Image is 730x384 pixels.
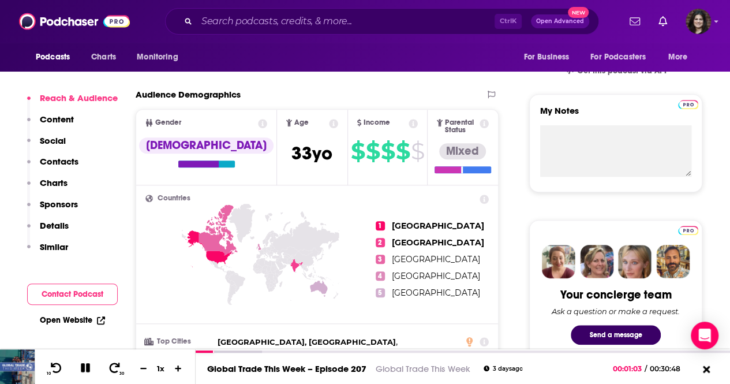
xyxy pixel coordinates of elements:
[376,238,385,247] span: 2
[647,364,692,373] span: 00:30:48
[613,364,645,373] span: 00:01:03
[84,46,123,68] a: Charts
[590,49,646,65] span: For Podcasters
[560,288,672,302] div: Your concierge team
[40,114,74,125] p: Content
[36,49,70,65] span: Podcasts
[40,156,78,167] p: Contacts
[165,8,599,35] div: Search podcasts, credits, & more...
[568,7,589,18] span: New
[155,119,181,126] span: Gender
[678,226,698,235] img: Podchaser Pro
[439,143,486,159] div: Mixed
[136,89,241,100] h2: Audience Demographics
[376,255,385,264] span: 3
[119,371,124,376] span: 30
[531,14,589,28] button: Open AdvancedNew
[376,221,385,230] span: 1
[40,135,66,146] p: Social
[625,12,645,31] a: Show notifications dropdown
[207,363,366,374] a: Global Trade This Week – Episode 207
[686,9,711,34] img: User Profile
[27,92,118,114] button: Reach & Audience
[660,46,702,68] button: open menu
[515,46,583,68] button: open menu
[445,119,478,134] span: Parental Status
[137,49,178,65] span: Monitoring
[691,322,718,349] div: Open Intercom Messenger
[145,338,213,345] h3: Top Cities
[523,49,569,65] span: For Business
[552,307,680,316] div: Ask a question or make a request.
[40,199,78,210] p: Sponsors
[571,325,661,345] button: Send a message
[291,142,332,165] span: 33 yo
[376,288,385,297] span: 5
[218,337,396,346] span: [GEOGRAPHIC_DATA], [GEOGRAPHIC_DATA]
[28,46,85,68] button: open menu
[580,245,613,278] img: Barbara Profile
[396,142,410,161] span: $
[27,156,78,177] button: Contacts
[678,100,698,109] img: Podchaser Pro
[27,284,118,305] button: Contact Podcast
[40,92,118,103] p: Reach & Audience
[40,220,69,231] p: Details
[583,46,662,68] button: open menu
[542,245,575,278] img: Sydney Profile
[678,224,698,235] a: Pro website
[366,142,380,161] span: $
[392,237,484,248] span: [GEOGRAPHIC_DATA]
[91,49,116,65] span: Charts
[104,361,126,376] button: 30
[656,245,690,278] img: Jon Profile
[645,364,647,373] span: /
[618,245,652,278] img: Jules Profile
[129,46,193,68] button: open menu
[376,271,385,281] span: 4
[668,49,688,65] span: More
[678,98,698,109] a: Pro website
[654,12,672,31] a: Show notifications dropdown
[392,271,480,281] span: [GEOGRAPHIC_DATA]
[40,241,68,252] p: Similar
[392,288,480,298] span: [GEOGRAPHIC_DATA]
[686,9,711,34] button: Show profile menu
[44,361,66,376] button: 10
[40,315,105,325] a: Open Website
[19,10,130,32] img: Podchaser - Follow, Share and Rate Podcasts
[364,119,390,126] span: Income
[27,135,66,156] button: Social
[158,195,190,202] span: Countries
[151,364,171,373] div: 1 x
[536,18,584,24] span: Open Advanced
[381,142,395,161] span: $
[47,371,51,376] span: 10
[218,349,387,362] span: ,
[495,14,522,29] span: Ctrl K
[411,142,424,161] span: $
[294,119,309,126] span: Age
[197,12,495,31] input: Search podcasts, credits, & more...
[351,142,365,161] span: $
[218,335,398,349] span: ,
[139,137,274,154] div: [DEMOGRAPHIC_DATA]
[686,9,711,34] span: Logged in as amandavpr
[27,241,68,263] button: Similar
[27,177,68,199] button: Charts
[540,105,691,125] label: My Notes
[392,221,484,231] span: [GEOGRAPHIC_DATA]
[484,366,522,372] div: 3 days ago
[40,177,68,188] p: Charts
[376,363,470,374] a: Global Trade This Week
[392,254,480,264] span: [GEOGRAPHIC_DATA]
[27,199,78,220] button: Sponsors
[27,114,74,135] button: Content
[27,220,69,241] button: Details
